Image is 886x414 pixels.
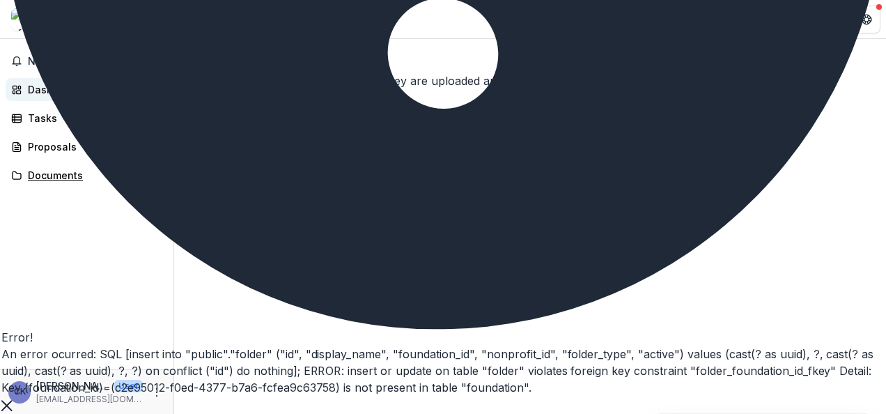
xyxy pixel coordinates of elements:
[174,72,886,89] p: Files and folders will appear here once they are uploaded and assigned to your nonprofit.
[39,21,78,33] span: Nonprofit
[6,78,168,101] a: Dashboard
[174,39,886,56] h3: Documents
[28,139,157,154] div: Proposals
[6,50,168,72] button: Notifications
[6,107,168,130] a: Tasks
[185,12,240,26] div: Documents
[853,6,880,33] button: Get Help
[114,380,143,392] p: User
[14,388,26,397] div: Corinne Krepel
[148,6,168,33] button: Open entity switcher
[28,111,157,125] div: Tasks
[36,393,143,406] p: [EMAIL_ADDRESS][DOMAIN_NAME]
[28,168,157,183] div: Documents
[819,6,847,33] button: Partners
[148,384,165,401] button: More
[6,135,168,158] a: Proposals
[36,378,109,393] p: [PERSON_NAME]
[28,82,157,97] div: Dashboard
[6,164,168,187] a: Documents
[174,56,886,72] p: No files found
[11,8,33,31] img: Reform Jewish Commuity of Canada
[180,9,246,29] nav: breadcrumb
[28,56,162,68] span: Notifications
[39,6,143,21] div: Reform Jewish Commuity of [GEOGRAPHIC_DATA]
